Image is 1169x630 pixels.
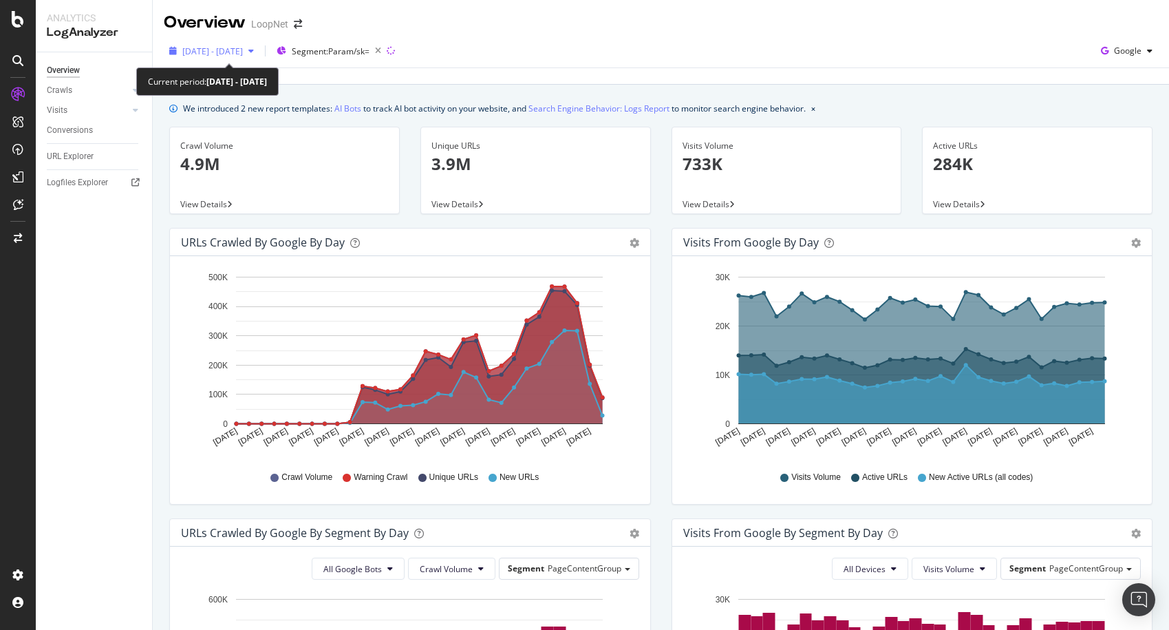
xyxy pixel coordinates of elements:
[47,83,129,98] a: Crawls
[312,426,340,448] text: [DATE]
[208,595,228,605] text: 600K
[630,529,639,538] div: gear
[808,98,819,118] button: close banner
[47,176,108,190] div: Logfiles Explorer
[508,563,544,574] span: Segment
[287,426,314,448] text: [DATE]
[431,140,640,152] div: Unique URLs
[725,419,730,429] text: 0
[47,123,93,138] div: Conversions
[414,426,441,448] text: [DATE]
[271,40,387,62] button: Segment:Param/sk=
[832,558,908,580] button: All Devices
[180,140,389,152] div: Crawl Volume
[323,563,382,575] span: All Google Bots
[208,361,228,370] text: 200K
[991,426,1018,448] text: [DATE]
[515,426,542,448] text: [DATE]
[47,11,141,25] div: Analytics
[181,526,409,540] div: URLs Crawled by Google By Segment By Day
[844,563,886,575] span: All Devices
[47,83,72,98] div: Crawls
[1095,40,1158,62] button: Google
[208,390,228,399] text: 100K
[715,273,729,282] text: 30K
[1049,563,1123,574] span: PageContentGroup
[912,558,997,580] button: Visits Volume
[211,426,239,448] text: [DATE]
[354,472,407,483] span: Warning Crawl
[865,426,892,448] text: [DATE]
[683,152,891,176] p: 733K
[630,238,639,248] div: gear
[548,563,621,574] span: PageContentGroup
[933,140,1141,152] div: Active URLs
[439,426,466,448] text: [DATE]
[890,426,918,448] text: [DATE]
[237,426,264,448] text: [DATE]
[292,45,369,57] span: Segment: Param/sk=
[1114,45,1141,56] span: Google
[47,149,142,164] a: URL Explorer
[1122,583,1155,616] div: Open Intercom Messenger
[281,472,332,483] span: Crawl Volume
[47,103,129,118] a: Visits
[1067,426,1095,448] text: [DATE]
[933,152,1141,176] p: 284K
[683,198,729,210] span: View Details
[180,198,227,210] span: View Details
[47,25,141,41] div: LogAnalyzer
[1042,426,1069,448] text: [DATE]
[208,331,228,341] text: 300K
[47,63,142,78] a: Overview
[933,198,980,210] span: View Details
[715,595,729,605] text: 30K
[839,426,867,448] text: [DATE]
[169,101,1152,116] div: info banner
[791,472,841,483] span: Visits Volume
[388,426,416,448] text: [DATE]
[47,103,67,118] div: Visits
[183,101,806,116] div: We introduced 2 new report templates: to track AI bot activity on your website, and to monitor se...
[180,152,389,176] p: 4.9M
[164,11,246,34] div: Overview
[500,472,539,483] span: New URLs
[714,426,741,448] text: [DATE]
[464,426,491,448] text: [DATE]
[1009,563,1046,574] span: Segment
[739,426,766,448] text: [DATE]
[1131,238,1141,248] div: gear
[862,472,908,483] span: Active URLs
[47,63,80,78] div: Overview
[815,426,842,448] text: [DATE]
[47,149,94,164] div: URL Explorer
[915,426,943,448] text: [DATE]
[223,419,228,429] text: 0
[715,370,729,380] text: 10K
[929,472,1033,483] span: New Active URLs (all codes)
[408,558,495,580] button: Crawl Volume
[420,563,473,575] span: Crawl Volume
[208,302,228,312] text: 400K
[683,235,819,249] div: Visits from Google by day
[431,152,640,176] p: 3.9M
[1131,529,1141,538] div: gear
[941,426,968,448] text: [DATE]
[312,558,405,580] button: All Google Bots
[966,426,994,448] text: [DATE]
[683,267,1141,459] svg: A chart.
[148,74,267,90] div: Current period:
[251,17,288,31] div: LoopNet
[363,426,391,448] text: [DATE]
[565,426,592,448] text: [DATE]
[715,322,729,331] text: 20K
[47,123,142,138] a: Conversions
[181,235,345,249] div: URLs Crawled by Google by day
[47,176,142,190] a: Logfiles Explorer
[429,472,478,483] span: Unique URLs
[164,40,259,62] button: [DATE] - [DATE]
[181,267,639,459] svg: A chart.
[489,426,517,448] text: [DATE]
